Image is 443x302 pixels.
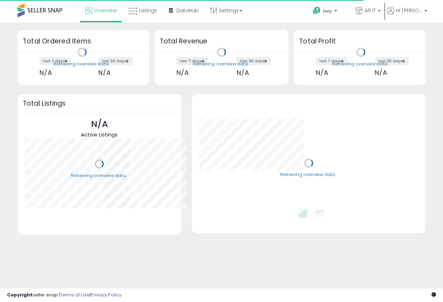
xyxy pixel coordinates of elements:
div: seller snap | | [7,292,122,299]
div: Retrieving overview data.. [193,61,250,67]
i: Get Help [312,6,321,15]
span: DataHub [176,7,199,14]
span: Listings [139,7,157,14]
div: Retrieving overview data.. [332,61,389,67]
div: Retrieving overview data.. [71,173,128,179]
span: A5 IT [365,7,376,14]
span: Overview [94,7,117,14]
a: Privacy Policy [91,292,122,298]
div: Retrieving overview data.. [54,61,111,67]
span: Hi [PERSON_NAME] [396,7,422,14]
strong: Copyright [7,292,33,298]
span: Help [323,8,332,14]
div: Retrieving overview data.. [280,172,337,178]
a: Help [307,1,349,23]
a: Terms of Use [60,292,90,298]
a: Hi [PERSON_NAME] [387,7,427,23]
